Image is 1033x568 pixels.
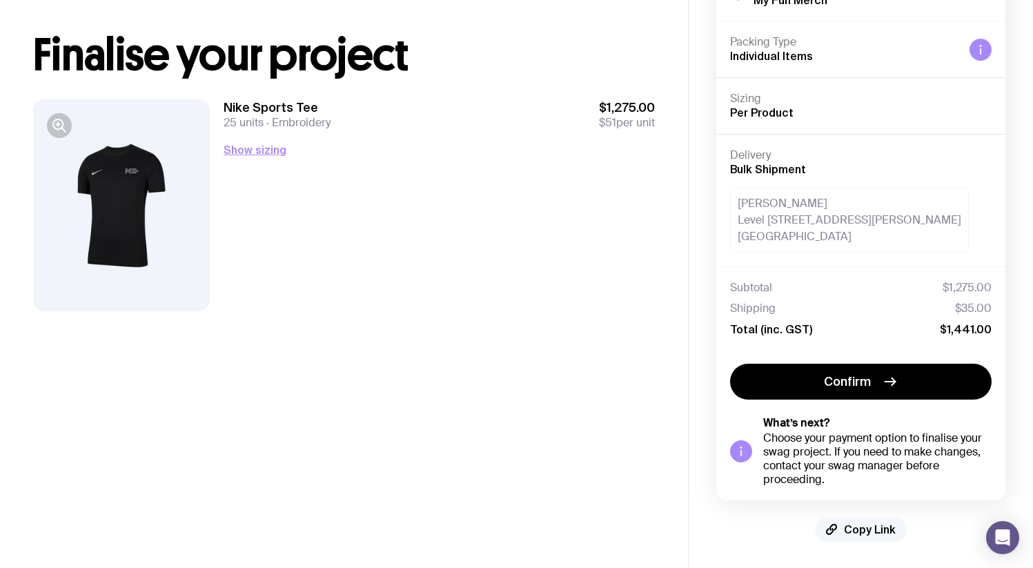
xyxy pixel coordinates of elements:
[33,33,655,77] h1: Finalise your project
[986,521,1019,554] div: Open Intercom Messenger
[730,50,813,62] span: Individual Items
[955,302,992,315] span: $35.00
[824,373,871,390] span: Confirm
[730,106,794,119] span: Per Product
[224,115,264,130] span: 25 units
[224,141,286,158] button: Show sizing
[730,322,812,336] span: Total (inc. GST)
[844,522,896,536] span: Copy Link
[763,431,992,487] div: Choose your payment option to finalise your swag project. If you need to make changes, contact yo...
[224,99,331,116] h3: Nike Sports Tee
[730,281,772,295] span: Subtotal
[730,92,992,106] h4: Sizing
[815,517,907,542] button: Copy Link
[730,35,958,49] h4: Packing Type
[943,281,992,295] span: $1,275.00
[599,116,655,130] span: per unit
[730,163,806,175] span: Bulk Shipment
[730,188,969,253] div: [PERSON_NAME] Level [STREET_ADDRESS][PERSON_NAME] [GEOGRAPHIC_DATA]
[940,322,992,336] span: $1,441.00
[763,416,992,430] h5: What’s next?
[730,148,992,162] h4: Delivery
[264,115,331,130] span: Embroidery
[730,364,992,400] button: Confirm
[599,99,655,116] span: $1,275.00
[599,115,616,130] span: $51
[730,302,776,315] span: Shipping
